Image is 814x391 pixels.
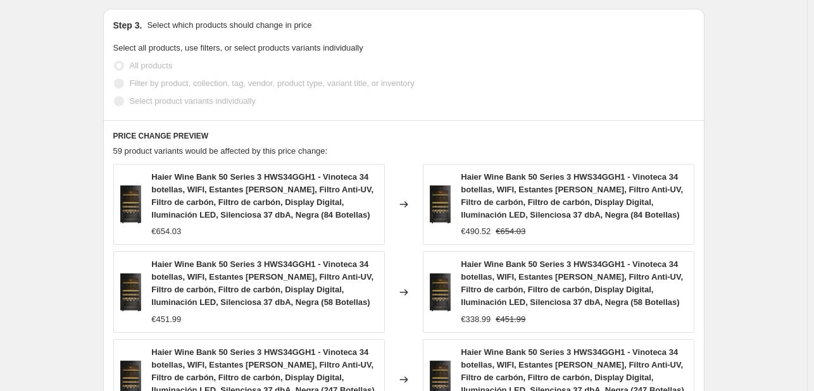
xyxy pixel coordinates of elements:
[461,172,683,220] span: Haier Wine Bank 50 Series 3 HWS34GGH1 - Vinoteca 34 botellas, WIFI, Estantes [PERSON_NAME], Filtr...
[496,313,525,326] strike: €451.99
[430,273,451,311] img: 71spSnQRrqL._AC_SL1500_80x.jpg
[496,225,525,238] strike: €654.03
[113,43,363,53] span: Select all products, use filters, or select products variants individually
[120,273,142,311] img: 71spSnQRrqL._AC_SL1500_80x.jpg
[151,259,373,307] span: Haier Wine Bank 50 Series 3 HWS34GGH1 - Vinoteca 34 botellas, WIFI, Estantes [PERSON_NAME], Filtr...
[113,131,694,141] h6: PRICE CHANGE PREVIEW
[120,185,142,223] img: 71spSnQRrqL._AC_SL1500_80x.jpg
[130,96,256,106] span: Select product variants individually
[113,19,142,32] h2: Step 3.
[461,313,491,326] div: €338.99
[151,172,373,220] span: Haier Wine Bank 50 Series 3 HWS34GGH1 - Vinoteca 34 botellas, WIFI, Estantes [PERSON_NAME], Filtr...
[113,146,328,156] span: 59 product variants would be affected by this price change:
[151,313,181,326] div: €451.99
[461,225,491,238] div: €490.52
[130,61,173,70] span: All products
[461,259,683,307] span: Haier Wine Bank 50 Series 3 HWS34GGH1 - Vinoteca 34 botellas, WIFI, Estantes [PERSON_NAME], Filtr...
[147,19,311,32] p: Select which products should change in price
[130,78,415,88] span: Filter by product, collection, tag, vendor, product type, variant title, or inventory
[151,225,181,238] div: €654.03
[430,185,451,223] img: 71spSnQRrqL._AC_SL1500_80x.jpg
